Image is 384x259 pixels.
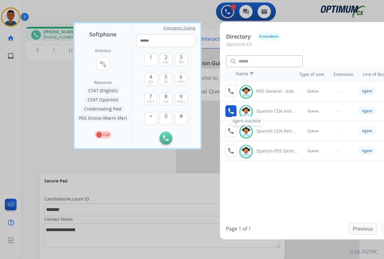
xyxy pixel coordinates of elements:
mat-icon: connect_without_contact [99,60,107,68]
div: Agent [358,107,376,115]
p: of [243,225,247,232]
button: 9wxyz [175,92,188,105]
mat-icon: call [227,147,235,155]
div: Agent [358,87,376,95]
div: Agent [358,147,376,155]
div: Agent [358,127,376,135]
img: avatar [242,147,251,156]
h2: Directory [95,48,111,53]
span: jkl [164,79,168,84]
span: 8 [165,93,167,100]
p: Call [103,132,109,137]
span: mno [177,79,185,84]
mat-icon: search [230,58,237,65]
button: Agent Available. [225,105,237,117]
button: CSAT (English) [85,87,120,94]
p: 1 [97,132,102,137]
span: 4 [149,73,152,81]
span: pqrs [147,99,155,104]
button: 0 [159,112,172,125]
button: 8tuv [159,92,172,105]
button: # [175,112,188,125]
span: - [338,148,339,153]
span: Emergency Dialing [163,26,196,31]
span: 0 [165,112,167,120]
span: 7 [149,93,152,100]
span: tuv [163,99,169,104]
div: Spanish PDS General - Internal [256,148,297,154]
th: Name [233,68,288,81]
button: + [144,112,157,125]
span: Queue [307,89,319,94]
button: 6mno [175,73,188,86]
th: Extension [331,68,357,81]
div: Spanish CDA Renewal General - Internal [256,128,297,134]
button: 2abc [159,53,172,66]
button: 1Call [95,131,111,138]
p: Page [226,225,237,232]
p: Directory [226,32,251,41]
span: 1 [149,54,152,61]
button: 1 [144,53,157,66]
div: PDS General - Internal [256,88,297,94]
span: wxyz [177,99,185,104]
span: 2 [165,54,167,61]
mat-icon: call [227,107,235,115]
img: avatar [242,87,251,97]
img: call-button [163,135,169,141]
th: Type of user [291,68,328,81]
button: Credentialing Pool [81,105,125,113]
span: Resources [94,80,112,85]
span: - [338,109,339,114]
mat-icon: call [227,127,235,135]
span: abc [163,60,169,65]
button: CSAT (Spanish) [85,96,121,103]
button: PDS Onsite (Warm Xfer) [76,114,130,122]
span: Queue [307,148,319,153]
span: ghi [148,79,153,84]
button: 4ghi [144,73,157,86]
span: + [149,112,152,120]
span: Queue [307,129,319,133]
span: Softphone [89,30,116,39]
button: 3def [175,53,188,66]
mat-icon: arrow_upward [248,71,255,78]
span: 9 [180,93,182,100]
img: avatar [242,107,251,117]
button: 4 members [257,32,281,41]
span: - [338,129,339,133]
span: def [178,60,184,65]
span: 3 [180,54,182,61]
div: Spanish CDA Initial General - Internal [256,108,297,114]
div: Agent Available. [231,116,263,126]
button: 5jkl [159,73,172,86]
p: 0.20.1027RC [350,248,378,255]
img: avatar [242,127,251,137]
button: 7pqrs [144,92,157,105]
span: 6 [180,73,182,81]
span: Queue [307,109,319,114]
span: 5 [165,73,167,81]
mat-icon: call [227,88,235,95]
span: - [338,89,339,94]
span: # [180,112,183,120]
